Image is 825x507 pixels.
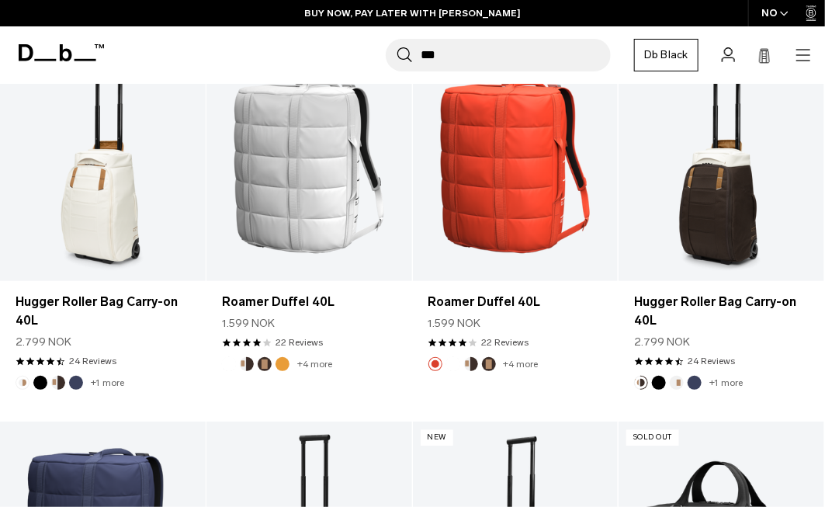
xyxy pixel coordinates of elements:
[276,357,289,371] button: Parhelion Orange
[69,376,83,390] button: Blue Hour
[240,357,254,371] button: Cappuccino
[504,359,539,370] a: +4 more
[634,293,809,330] a: Hugger Roller Bag Carry-on 40L
[33,376,47,390] button: Black Out
[670,376,684,390] button: Oatmilk
[16,376,29,390] button: Oatmilk
[482,357,496,371] button: Espresso
[652,376,666,390] button: Black Out
[428,357,442,371] button: Falu Red
[634,334,690,350] span: 2.799 NOK
[222,293,397,311] a: Roamer Duffel 40L
[428,315,481,332] span: 1.599 NOK
[16,293,190,330] a: Hugger Roller Bag Carry-on 40L
[91,377,124,388] a: +1 more
[16,334,71,350] span: 2.799 NOK
[464,357,478,371] button: Cappuccino
[69,354,116,368] a: 24 reviews
[428,293,603,311] a: Roamer Duffel 40L
[51,376,65,390] button: Cappuccino
[626,429,679,446] p: Sold Out
[276,335,323,349] a: 22 reviews
[206,53,412,281] a: Roamer Duffel 40L
[222,315,275,332] span: 1.599 NOK
[258,357,272,371] button: Espresso
[222,357,236,371] button: White Out
[688,376,702,390] button: Blue Hour
[421,429,454,446] p: New
[413,53,619,281] a: Roamer Duffel 40L
[297,359,332,370] a: +4 more
[634,376,648,390] button: Cappuccino
[619,53,824,281] a: Hugger Roller Bag Carry-on 40L
[304,6,521,20] a: BUY NOW, PAY LATER WITH [PERSON_NAME]
[482,335,529,349] a: 22 reviews
[446,357,460,371] button: White Out
[688,354,735,368] a: 24 reviews
[634,39,698,71] a: Db Black
[709,377,743,388] a: +1 more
